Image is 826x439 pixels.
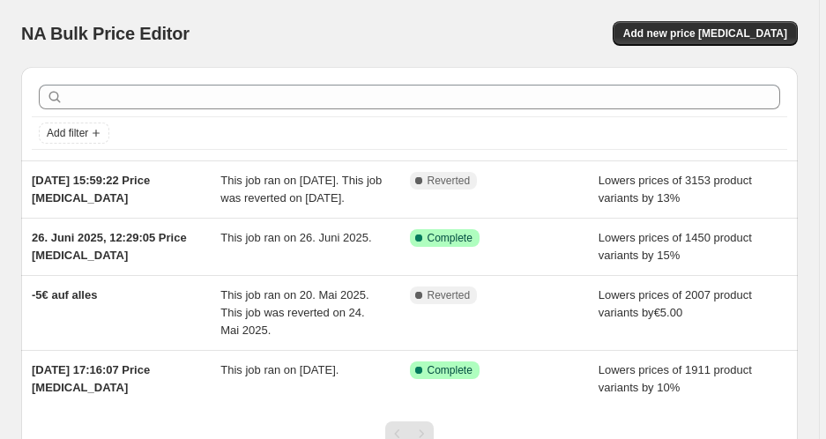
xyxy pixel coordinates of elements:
button: Add new price [MEDICAL_DATA] [613,21,798,46]
span: Lowers prices of 1450 product variants by 15% [599,231,752,262]
span: Reverted [428,174,471,188]
span: This job ran on [DATE]. This job was reverted on [DATE]. [220,174,382,205]
span: €5.00 [654,306,683,319]
button: Add filter [39,123,109,144]
span: Add new price [MEDICAL_DATA] [623,26,787,41]
span: This job ran on 26. Juni 2025. [220,231,371,244]
span: Complete [428,363,473,377]
span: NA Bulk Price Editor [21,24,190,43]
span: Lowers prices of 3153 product variants by 13% [599,174,752,205]
span: [DATE] 15:59:22 Price [MEDICAL_DATA] [32,174,150,205]
span: Lowers prices of 1911 product variants by 10% [599,363,752,394]
span: Lowers prices of 2007 product variants by [599,288,752,319]
span: This job ran on 20. Mai 2025. This job was reverted on 24. Mai 2025. [220,288,368,337]
span: Complete [428,231,473,245]
span: This job ran on [DATE]. [220,363,339,376]
span: -5€ auf alles [32,288,97,301]
span: [DATE] 17:16:07 Price [MEDICAL_DATA] [32,363,150,394]
span: Add filter [47,126,88,140]
span: Reverted [428,288,471,302]
span: 26. Juni 2025, 12:29:05 Price [MEDICAL_DATA] [32,231,187,262]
